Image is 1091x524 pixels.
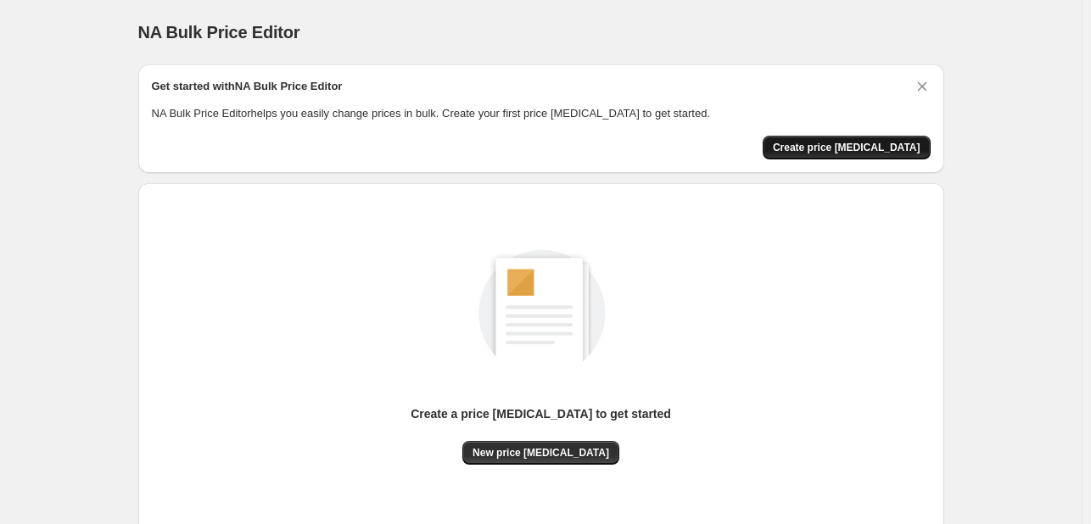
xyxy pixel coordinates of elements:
[411,405,671,422] p: Create a price [MEDICAL_DATA] to get started
[462,441,619,465] button: New price [MEDICAL_DATA]
[773,141,920,154] span: Create price [MEDICAL_DATA]
[152,105,931,122] p: NA Bulk Price Editor helps you easily change prices in bulk. Create your first price [MEDICAL_DAT...
[763,136,931,159] button: Create price change job
[152,78,343,95] h2: Get started with NA Bulk Price Editor
[473,446,609,460] span: New price [MEDICAL_DATA]
[138,23,300,42] span: NA Bulk Price Editor
[914,78,931,95] button: Dismiss card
